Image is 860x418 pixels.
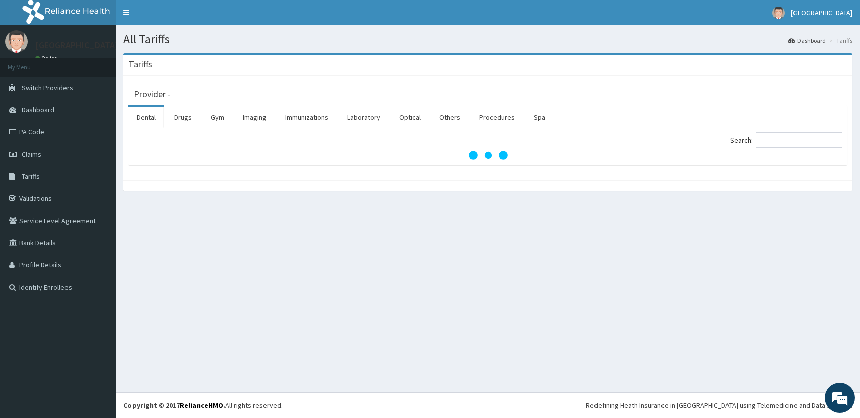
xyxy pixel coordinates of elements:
h3: Tariffs [128,60,152,69]
svg: audio-loading [468,135,508,175]
a: Laboratory [339,107,388,128]
li: Tariffs [827,36,852,45]
a: Others [431,107,469,128]
a: Immunizations [277,107,337,128]
label: Search: [730,132,842,148]
a: Spa [525,107,553,128]
h1: All Tariffs [123,33,852,46]
span: Tariffs [22,172,40,181]
a: Online [35,55,59,62]
span: Switch Providers [22,83,73,92]
a: Dental [128,107,164,128]
span: Claims [22,150,41,159]
input: Search: [756,132,842,148]
strong: Copyright © 2017 . [123,401,225,410]
a: Imaging [235,107,275,128]
div: Redefining Heath Insurance in [GEOGRAPHIC_DATA] using Telemedicine and Data Science! [586,400,852,410]
a: Drugs [166,107,200,128]
a: Optical [391,107,429,128]
a: RelianceHMO [180,401,223,410]
p: [GEOGRAPHIC_DATA] [35,41,118,50]
a: Gym [203,107,232,128]
img: User Image [772,7,785,19]
a: Dashboard [788,36,826,45]
a: Procedures [471,107,523,128]
h3: Provider - [134,90,171,99]
span: Dashboard [22,105,54,114]
footer: All rights reserved. [116,392,860,418]
img: User Image [5,30,28,53]
span: [GEOGRAPHIC_DATA] [791,8,852,17]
